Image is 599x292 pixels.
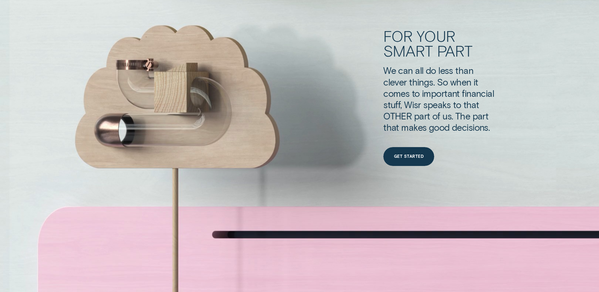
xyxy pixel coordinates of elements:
div: comes [383,88,409,99]
div: part [414,110,430,122]
div: speaks [423,99,451,110]
div: things. [409,76,435,88]
div: good [429,122,450,133]
div: do [426,65,436,76]
div: your [417,29,456,43]
div: us. [442,110,453,122]
div: when [450,76,471,88]
div: stuff, [383,99,402,110]
div: The [455,110,470,122]
div: it [474,76,478,88]
div: than [455,65,473,76]
a: Get Started [383,147,434,166]
div: that [463,99,479,110]
div: OTHER [383,110,412,122]
div: of [432,110,440,122]
div: financial [462,88,494,99]
div: can [398,65,413,76]
div: Wisr [404,99,421,110]
div: all [415,65,423,76]
div: to [412,88,420,99]
div: part [473,110,489,122]
div: makes [401,122,426,133]
div: less [438,65,453,76]
div: that [383,122,399,133]
div: clever [383,76,407,88]
div: decisions. [452,122,490,133]
div: We [383,65,396,76]
div: important [422,88,460,99]
div: For [383,29,413,43]
div: smart [383,43,433,58]
div: to [453,99,461,110]
div: So [437,76,448,88]
div: part [437,43,473,58]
